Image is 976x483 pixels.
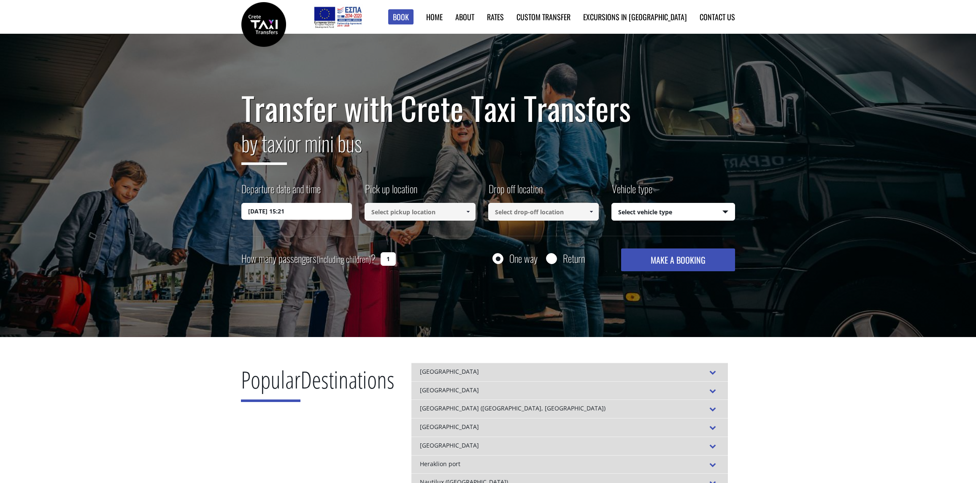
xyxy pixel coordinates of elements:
h2: Destinations [241,363,395,408]
a: Book [388,9,414,25]
span: Select vehicle type [612,203,735,221]
img: Crete Taxi Transfers | Safe Taxi Transfer Services from to Heraklion Airport, Chania Airport, Ret... [241,2,286,47]
label: Pick up location [365,181,417,203]
button: MAKE A BOOKING [621,248,735,271]
div: [GEOGRAPHIC_DATA] [411,437,728,455]
span: Popular [241,363,300,402]
div: [GEOGRAPHIC_DATA] ([GEOGRAPHIC_DATA], [GEOGRAPHIC_DATA]) [411,399,728,418]
a: Show All Items [461,203,475,221]
a: Contact us [700,11,735,22]
small: (including children) [316,253,371,265]
div: Heraklion port [411,455,728,474]
label: Return [563,253,585,264]
a: Custom Transfer [516,11,570,22]
a: Home [426,11,443,22]
input: Select drop-off location [488,203,599,221]
label: Drop off location [488,181,543,203]
label: Departure date and time [241,181,321,203]
span: by taxi [241,127,287,165]
a: Show All Items [584,203,598,221]
h2: or mini bus [241,126,735,171]
div: [GEOGRAPHIC_DATA] [411,381,728,400]
label: One way [509,253,538,264]
img: e-bannersEUERDF180X90.jpg [313,4,363,30]
div: [GEOGRAPHIC_DATA] [411,363,728,381]
label: How many passengers ? [241,248,376,269]
div: [GEOGRAPHIC_DATA] [411,418,728,437]
h1: Transfer with Crete Taxi Transfers [241,90,735,126]
input: Select pickup location [365,203,476,221]
a: Rates [487,11,504,22]
a: Crete Taxi Transfers | Safe Taxi Transfer Services from to Heraklion Airport, Chania Airport, Ret... [241,19,286,28]
a: About [455,11,474,22]
label: Vehicle type [611,181,652,203]
a: Excursions in [GEOGRAPHIC_DATA] [583,11,687,22]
